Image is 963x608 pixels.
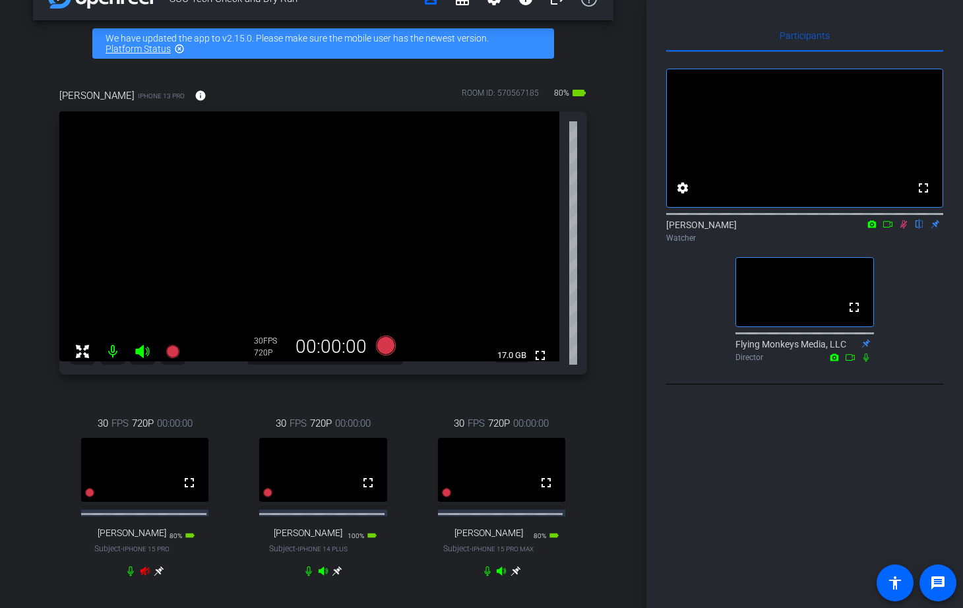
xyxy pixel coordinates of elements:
[290,416,307,431] span: FPS
[132,416,154,431] span: 720P
[534,532,546,539] span: 80%
[930,575,946,591] mat-icon: message
[675,180,691,196] mat-icon: settings
[552,82,571,104] span: 80%
[360,475,376,491] mat-icon: fullscreen
[195,90,206,102] mat-icon: info
[887,575,903,591] mat-icon: accessibility
[780,31,830,40] span: Participants
[310,416,332,431] span: 720P
[472,545,534,553] span: iPhone 15 Pro Max
[181,475,197,491] mat-icon: fullscreen
[532,348,548,363] mat-icon: fullscreen
[335,416,371,431] span: 00:00:00
[98,416,108,431] span: 30
[263,336,277,346] span: FPS
[59,88,135,103] span: [PERSON_NAME]
[666,218,943,244] div: [PERSON_NAME]
[106,44,171,54] a: Platform Status
[571,85,587,101] mat-icon: battery_std
[454,416,464,431] span: 30
[295,544,297,553] span: -
[735,338,874,363] div: Flying Monkeys Media, LLC
[468,416,485,431] span: FPS
[254,336,287,346] div: 30
[157,416,193,431] span: 00:00:00
[297,545,348,553] span: iPhone 14 Plus
[454,528,523,539] span: [PERSON_NAME]
[269,543,348,555] span: Subject
[666,232,943,244] div: Watcher
[276,416,286,431] span: 30
[735,351,874,363] div: Director
[123,545,170,553] span: iPhone 15 Pro
[287,336,375,358] div: 00:00:00
[185,530,195,541] mat-icon: battery_std
[174,44,185,54] mat-icon: highlight_off
[513,416,549,431] span: 00:00:00
[111,416,129,431] span: FPS
[121,544,123,553] span: -
[98,528,166,539] span: [PERSON_NAME]
[170,532,182,539] span: 80%
[470,544,472,553] span: -
[92,28,554,59] div: We have updated the app to v2.15.0. Please make sure the mobile user has the newest version.
[912,218,927,229] mat-icon: flip
[348,532,364,539] span: 100%
[846,299,862,315] mat-icon: fullscreen
[916,180,931,196] mat-icon: fullscreen
[367,530,377,541] mat-icon: battery_std
[274,528,342,539] span: [PERSON_NAME]
[94,543,170,555] span: Subject
[254,348,287,358] div: 720P
[538,475,554,491] mat-icon: fullscreen
[493,348,531,363] span: 17.0 GB
[138,91,185,101] span: iPhone 13 Pro
[488,416,510,431] span: 720P
[443,543,534,555] span: Subject
[462,87,539,106] div: ROOM ID: 570567185
[549,530,559,541] mat-icon: battery_std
